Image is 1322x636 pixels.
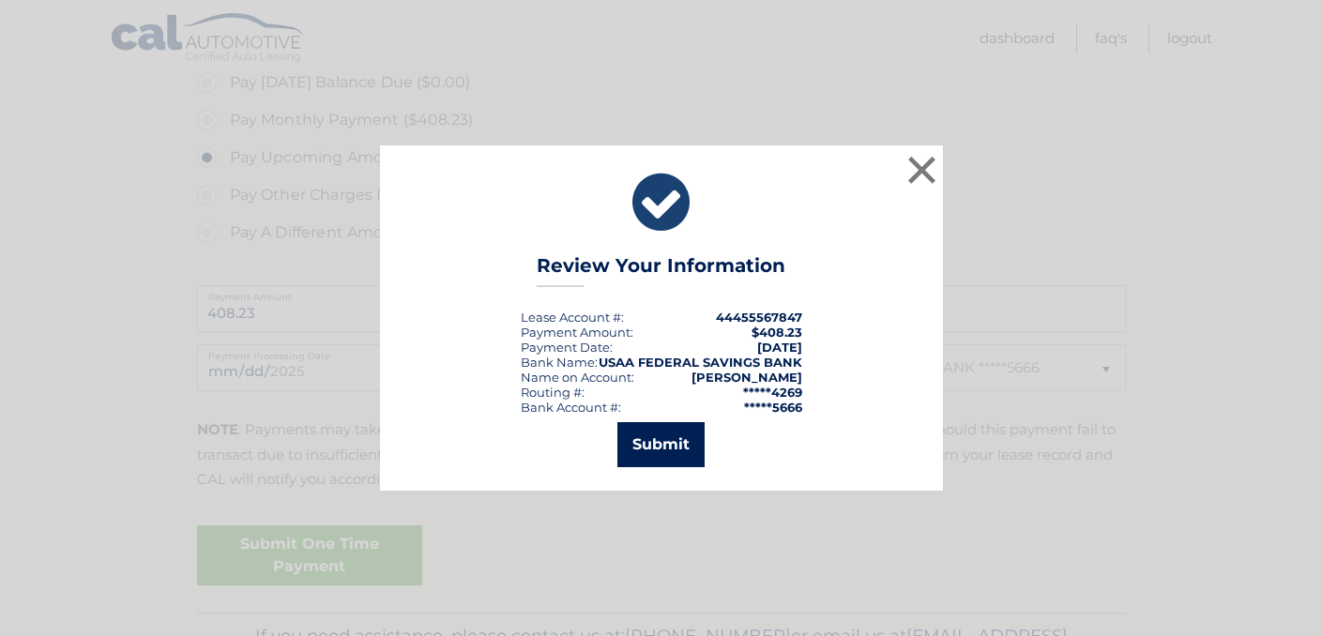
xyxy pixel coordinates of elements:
[521,340,613,355] div: :
[521,325,633,340] div: Payment Amount:
[521,310,624,325] div: Lease Account #:
[599,355,802,370] strong: USAA FEDERAL SAVINGS BANK
[752,325,802,340] span: $408.23
[521,340,610,355] span: Payment Date
[521,355,598,370] div: Bank Name:
[521,400,621,415] div: Bank Account #:
[716,310,802,325] strong: 44455567847
[537,254,785,287] h3: Review Your Information
[904,151,941,189] button: ×
[691,370,802,385] strong: [PERSON_NAME]
[757,340,802,355] span: [DATE]
[521,385,585,400] div: Routing #:
[617,422,705,467] button: Submit
[521,370,634,385] div: Name on Account:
